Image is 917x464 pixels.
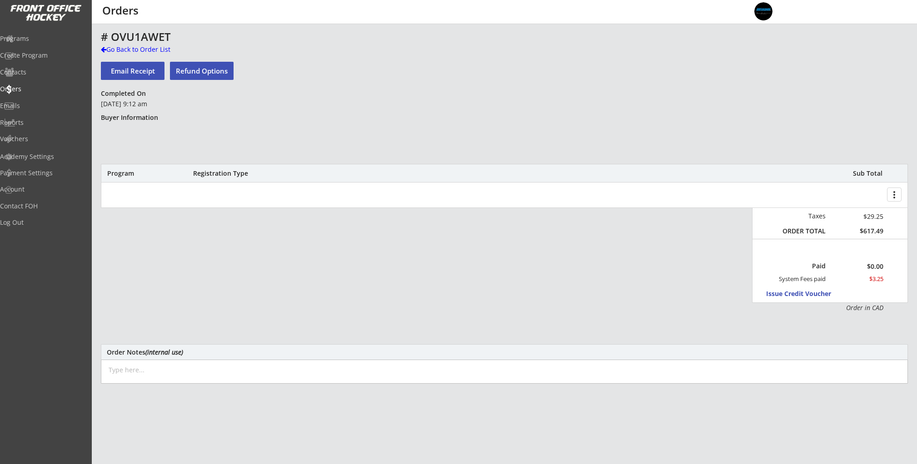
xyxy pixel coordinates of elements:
div: # OVU1AWET [101,31,536,42]
em: (internal use) [145,348,183,356]
div: Order in CAD [778,303,883,312]
div: Taxes [778,212,826,220]
button: Refund Options [170,62,234,80]
div: Registration Type [193,169,297,178]
button: Email Receipt [101,62,164,80]
div: System Fees paid [771,275,826,283]
div: $617.49 [832,227,883,235]
div: $29.25 [832,212,883,221]
div: Order Notes [107,349,902,355]
div: Paid [784,262,826,270]
div: Program [107,169,156,178]
button: more_vert [887,188,902,202]
div: Completed On [101,89,150,98]
div: Go Back to Order List [101,45,194,54]
div: $3.25 [832,275,883,283]
div: $0.00 [832,263,883,270]
div: Sub Total [843,169,882,178]
div: Buyer Information [101,114,162,122]
div: ORDER TOTAL [778,227,826,235]
button: Issue Credit Voucher [766,288,850,300]
div: [DATE] 9:12 am [101,99,232,109]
